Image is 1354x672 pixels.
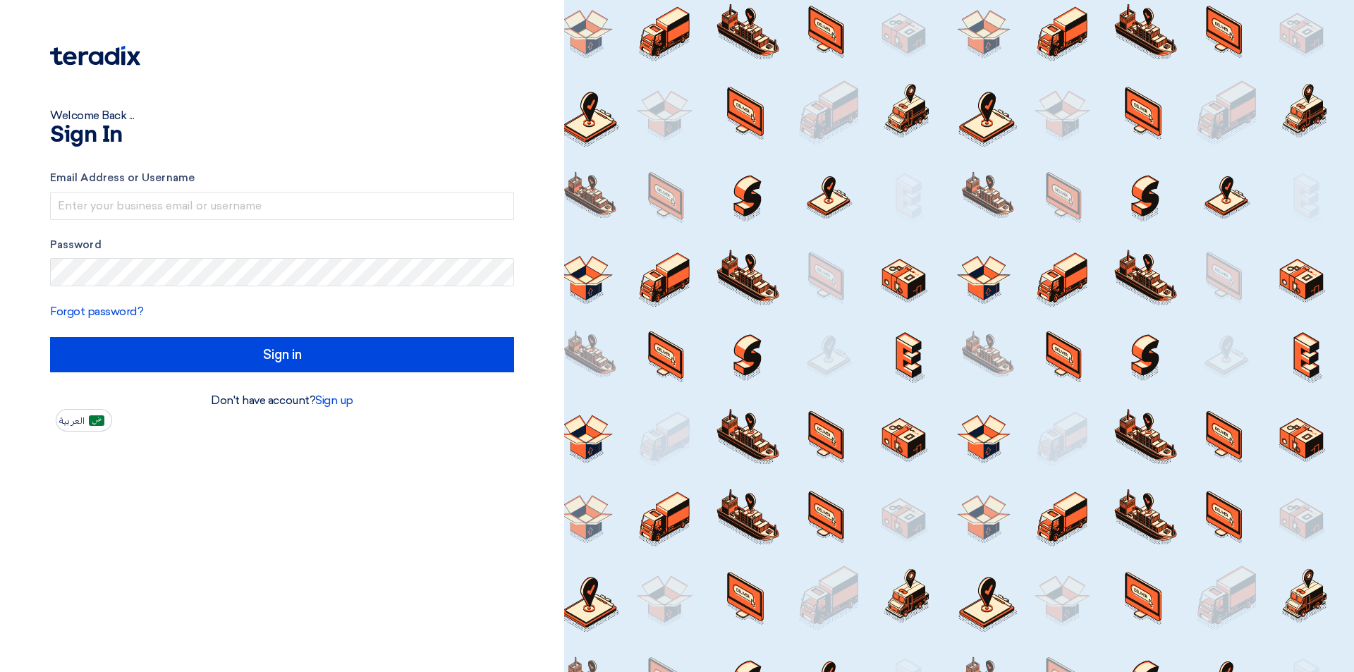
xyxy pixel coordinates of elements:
button: العربية [56,409,112,432]
img: Teradix logo [50,46,140,66]
div: Welcome Back ... [50,107,514,124]
label: Email Address or Username [50,170,514,186]
a: Sign up [315,393,353,407]
input: Sign in [50,337,514,372]
input: Enter your business email or username [50,192,514,220]
h1: Sign In [50,124,514,147]
span: العربية [59,416,85,426]
a: Forgot password? [50,305,143,318]
div: Don't have account? [50,392,514,409]
img: ar-AR.png [89,415,104,426]
label: Password [50,237,514,253]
